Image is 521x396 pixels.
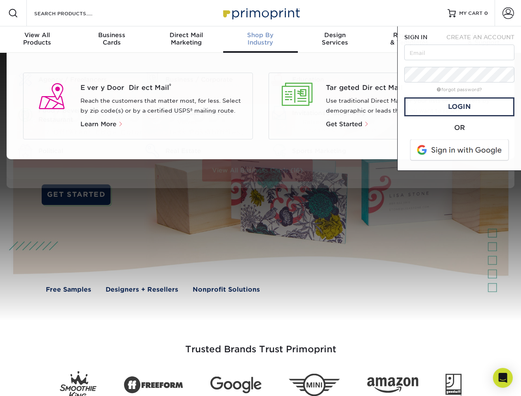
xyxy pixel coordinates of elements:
[38,146,127,156] div: Political
[33,8,114,18] input: SEARCH PRODUCTS.....
[404,123,514,133] div: OR
[484,10,488,16] span: 0
[459,10,483,17] span: MY CART
[149,31,223,46] div: Marketing
[210,377,262,394] img: Google
[394,144,508,159] a: Trade Show
[19,324,502,365] h3: Trusted Brands Trust Primoprint
[38,106,127,124] div: Food / Beverage / Restaurant
[74,31,149,39] span: Business
[372,31,446,39] span: Resources
[13,106,127,124] a: Food / Beverage / Restaurant
[219,4,302,22] img: Primoprint
[298,26,372,53] a: DesignServices
[446,374,462,396] img: Goodwill
[140,106,255,120] a: Healthcare / Medical
[394,106,508,124] a: Nonprofit / [DEMOGRAPHIC_DATA]
[298,31,372,39] span: Design
[140,73,255,86] a: Business / Corporate
[367,377,418,393] img: Amazon
[165,108,255,118] div: Healthcare / Medical
[267,106,382,120] a: Invitations / Stationery
[2,371,70,393] iframe: Google Customer Reviews
[13,144,127,158] a: Political
[149,26,223,53] a: Direct MailMarketing
[165,146,255,156] div: Real Estate
[223,31,297,39] span: Shop By
[372,26,446,53] a: Resources& Templates
[437,87,482,92] a: forgot password?
[74,26,149,53] a: BusinessCards
[267,144,382,158] a: Sports Marketing
[292,108,381,118] div: Invitations / Stationery
[404,45,514,60] input: Email
[372,31,446,46] div: & Templates
[404,97,514,116] a: Login
[74,31,149,46] div: Cards
[446,34,514,40] span: CREATE AN ACCOUNT
[298,31,372,46] div: Services
[292,146,381,156] div: Sports Marketing
[493,368,513,388] div: Open Intercom Messenger
[223,26,297,53] a: Shop ByIndustry
[149,31,223,39] span: Direct Mail
[13,73,127,86] a: Agency / Freelancers
[165,75,255,84] div: Business / Corporate
[292,75,381,84] div: Education
[394,73,508,85] a: Event Marketing
[38,75,127,84] div: Agency / Freelancers
[223,31,297,46] div: Industry
[140,144,255,158] a: Real Estate
[404,34,427,40] span: SIGN IN
[267,73,382,86] a: Education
